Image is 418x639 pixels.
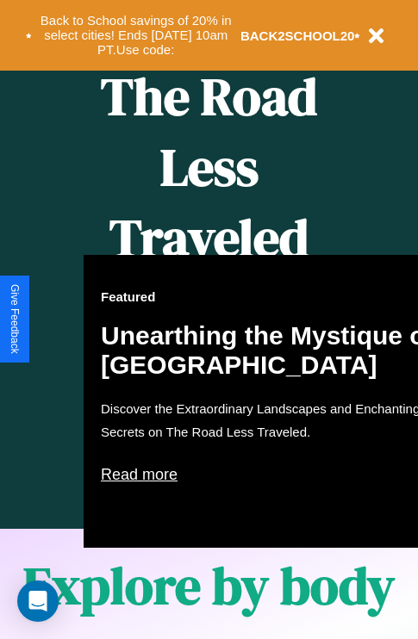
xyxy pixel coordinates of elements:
button: Back to School savings of 20% in select cities! Ends [DATE] 10am PT.Use code: [32,9,240,62]
div: Open Intercom Messenger [17,580,59,622]
b: BACK2SCHOOL20 [240,28,355,43]
h1: Explore by body [23,550,395,621]
h1: The Road Less Traveled [84,61,334,274]
div: Give Feedback [9,284,21,354]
